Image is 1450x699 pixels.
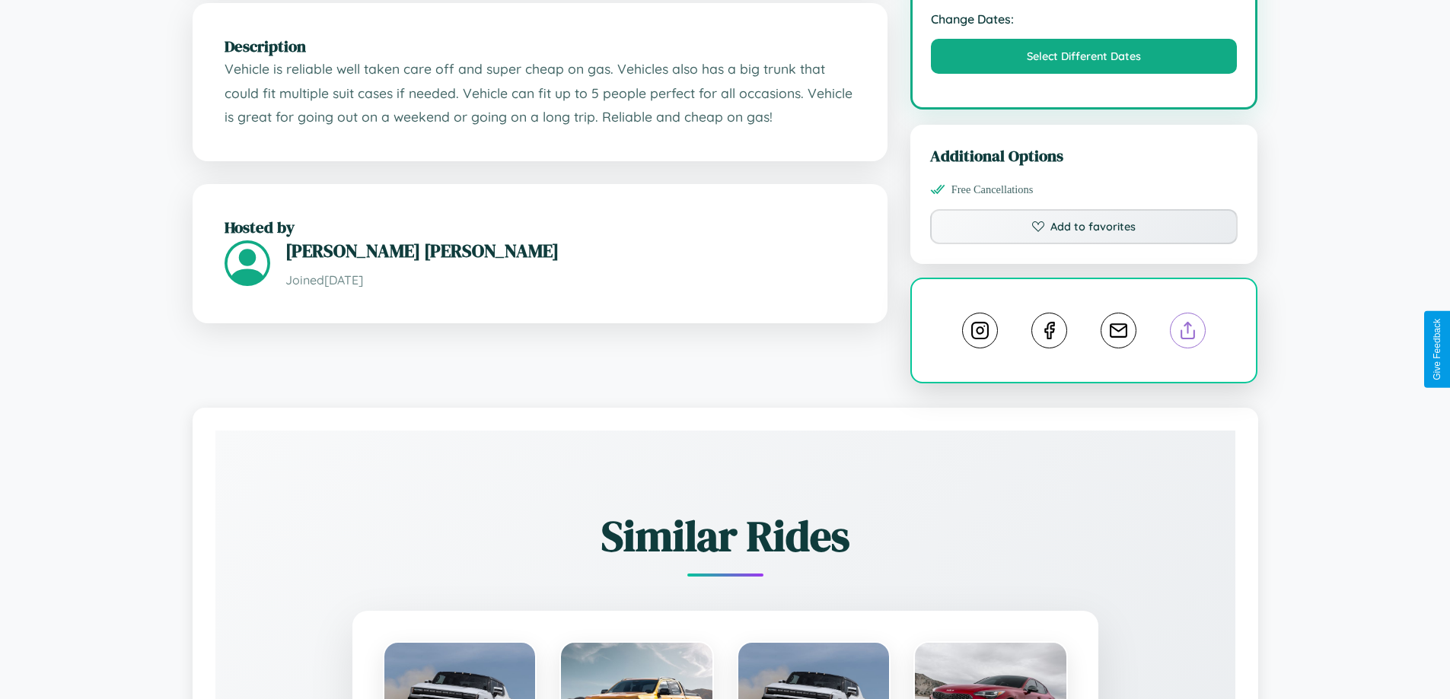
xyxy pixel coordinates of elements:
h2: Similar Rides [269,507,1182,565]
p: Vehicle is reliable well taken care off and super cheap on gas. Vehicles also has a big trunk tha... [225,57,856,129]
div: Give Feedback [1432,319,1442,380]
p: Joined [DATE] [285,269,856,291]
button: Add to favorites [930,209,1238,244]
button: Select Different Dates [931,39,1238,74]
strong: Change Dates: [931,11,1238,27]
span: Free Cancellations [951,183,1034,196]
h2: Hosted by [225,216,856,238]
h3: Additional Options [930,145,1238,167]
h3: [PERSON_NAME] [PERSON_NAME] [285,238,856,263]
h2: Description [225,35,856,57]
